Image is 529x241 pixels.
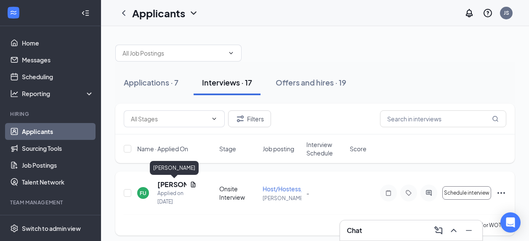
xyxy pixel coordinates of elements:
[462,224,476,237] button: Minimize
[22,123,94,140] a: Applicants
[432,224,445,237] button: ComposeMessage
[263,195,301,202] p: [PERSON_NAME]
[424,190,434,196] svg: ActiveChat
[500,212,521,233] div: Open Intercom Messenger
[219,145,236,153] span: Stage
[9,8,18,17] svg: WorkstreamLogo
[464,8,474,18] svg: Notifications
[483,8,493,18] svg: QuestionInfo
[190,181,197,188] svg: Document
[306,189,309,197] span: -
[235,114,245,124] svg: Filter
[383,190,393,196] svg: Note
[22,174,94,190] a: Talent Network
[228,110,271,127] button: Filter Filters
[132,6,185,20] h1: Applicants
[22,157,94,174] a: Job Postings
[137,145,188,153] span: Name · Applied On
[131,114,207,123] input: All Stages
[444,190,489,196] span: Schedule interview
[492,115,499,122] svg: MagnifyingGlass
[219,185,258,201] div: Onsite Interview
[10,89,19,98] svg: Analysis
[22,224,81,233] div: Switch to admin view
[276,77,346,88] div: Offers and hires · 19
[22,140,94,157] a: Sourcing Tools
[140,190,146,197] div: FU
[189,8,199,18] svg: ChevronDown
[81,9,90,17] svg: Collapse
[22,212,94,228] a: OnboardingCrown
[442,186,491,200] button: Schedule interview
[202,77,252,88] div: Interviews · 17
[496,188,506,198] svg: Ellipses
[449,225,459,236] svg: ChevronUp
[10,110,92,118] div: Hiring
[10,199,92,206] div: Team Management
[447,224,460,237] button: ChevronUp
[306,140,345,157] span: Interview Schedule
[380,110,506,127] input: Search in interviews
[22,35,94,51] a: Home
[464,225,474,236] svg: Minimize
[157,180,186,189] h5: [PERSON_NAME]
[263,185,351,193] span: Host/Hostess/[PERSON_NAME]
[157,189,197,206] div: Applied on [DATE]
[10,224,19,233] svg: Settings
[150,161,199,175] div: [PERSON_NAME]
[347,226,362,235] h3: Chat
[211,115,218,122] svg: ChevronDown
[22,68,94,85] a: Scheduling
[504,9,509,16] div: JS
[263,145,294,153] span: Job posting
[124,77,178,88] div: Applications · 7
[433,225,444,236] svg: ComposeMessage
[404,190,414,196] svg: Tag
[119,8,129,18] svg: ChevronLeft
[350,145,367,153] span: Score
[22,51,94,68] a: Messages
[122,48,224,58] input: All Job Postings
[22,89,94,98] div: Reporting
[228,50,234,56] svg: ChevronDown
